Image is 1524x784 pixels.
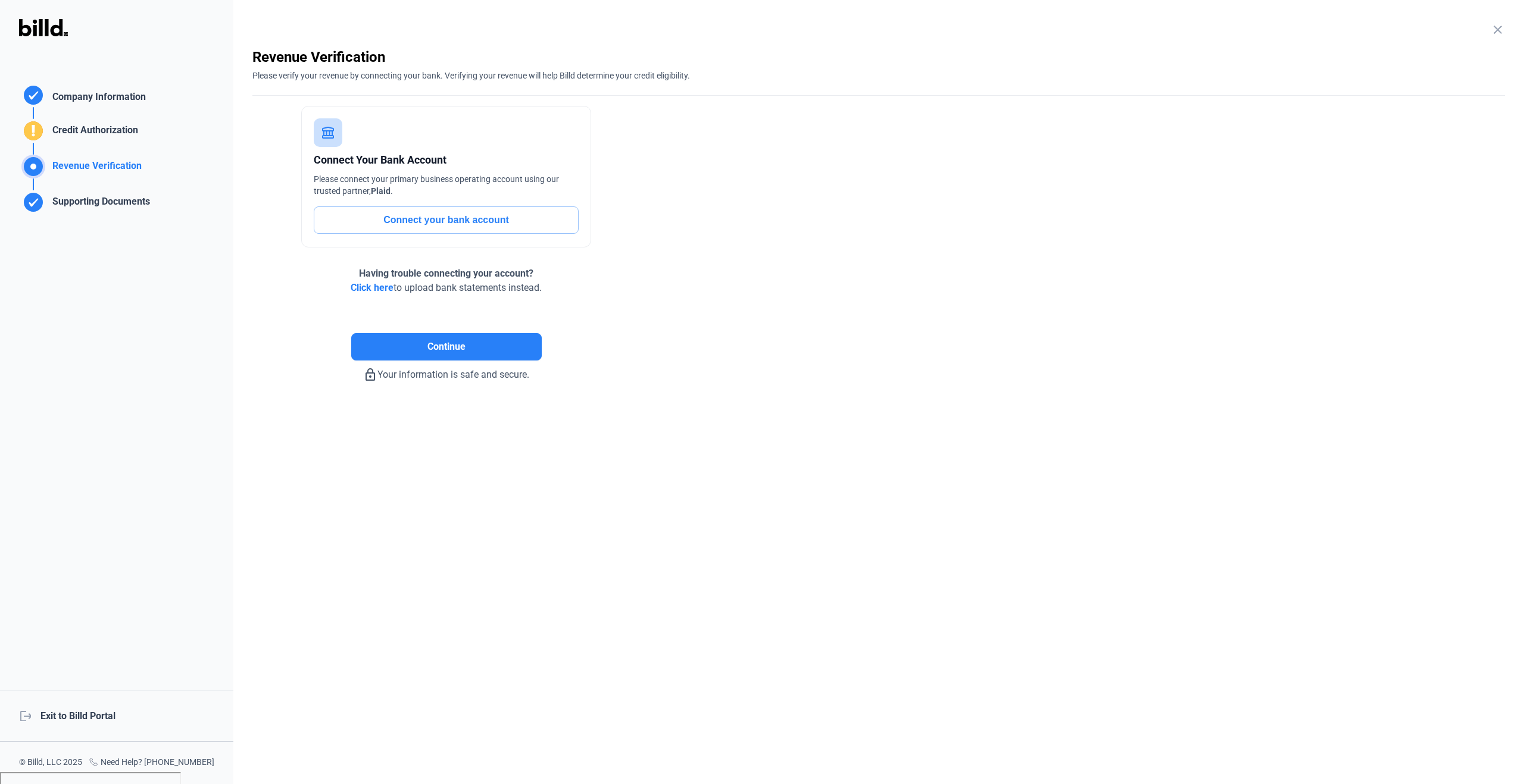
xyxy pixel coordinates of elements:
[19,756,82,770] div: © Billd, LLC 2025
[252,67,1505,81] div: Please verify your revenue by connecting your bank. Verifying your revenue will help Billd determ...
[351,266,542,295] div: to upload bank statements instead.
[371,186,391,196] span: Plaid
[314,152,579,168] div: Connect Your Bank Account
[252,360,640,382] div: Your information is safe and secure.
[48,90,146,107] div: Company Information
[359,268,533,279] span: Having trouble connecting your account?
[351,333,542,360] button: Continue
[363,368,377,382] mat-icon: lock_outline
[252,48,1505,67] div: Revenue Verification
[314,173,579,197] div: Please connect your primary business operating account using our trusted partner, .
[19,709,31,721] mat-icon: logout
[48,195,150,214] div: Supporting Documents
[19,19,68,36] img: Billd Logo
[1491,23,1505,37] mat-icon: close
[48,159,142,178] div: Revenue Verification
[427,340,466,354] span: Continue
[89,756,214,770] div: Need Help? [PHONE_NUMBER]
[48,123,138,143] div: Credit Authorization
[351,282,394,293] span: Click here
[314,206,579,234] button: Connect your bank account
